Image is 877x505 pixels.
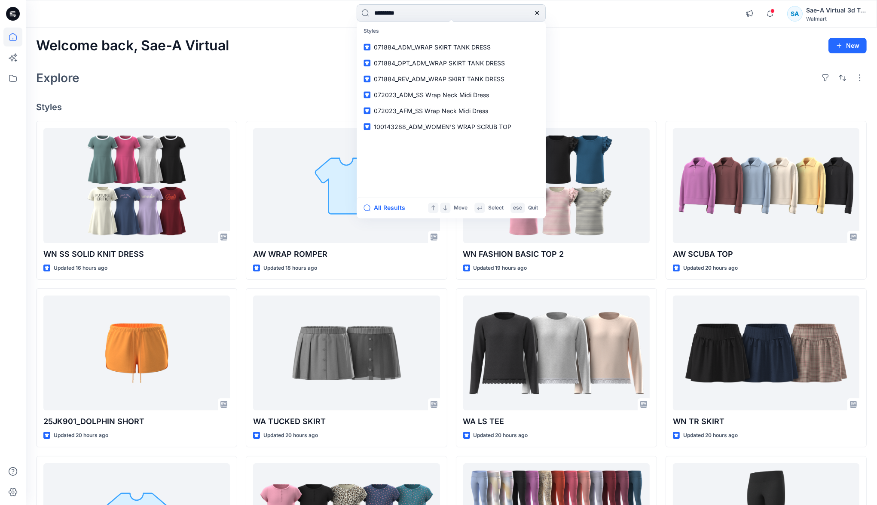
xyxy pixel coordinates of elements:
p: Updated 18 hours ago [263,264,317,273]
a: 071884_OPT_ADM_WRAP SKIRT TANK DRESS [358,55,544,71]
p: AW SCUBA TOP [673,248,859,260]
div: Sae-A Virtual 3d Team [806,5,866,15]
p: esc [513,203,522,212]
div: Walmart [806,15,866,22]
p: WN FASHION BASIC TOP 2 [463,248,650,260]
p: Updated 20 hours ago [263,431,318,440]
button: All Results [364,203,411,213]
a: WA LS TEE [463,296,650,410]
p: 25JK901_DOLPHIN SHORT [43,416,230,428]
button: New [828,38,867,53]
p: Updated 19 hours ago [474,264,527,273]
h4: Styles [36,102,867,112]
p: Styles [358,23,544,39]
a: 072023_AFM_SS Wrap Neck Midi Dress [358,103,544,119]
p: Quit [528,203,538,212]
a: 100143288_ADM_WOMEN’S WRAP SCRUB TOP [358,119,544,135]
span: 072023_AFM_SS Wrap Neck Midi Dress [374,107,488,114]
a: AW WRAP ROMPER [253,128,440,243]
p: Updated 20 hours ago [54,431,108,440]
a: 071884_ADM_WRAP SKIRT TANK DRESS [358,39,544,55]
p: Updated 20 hours ago [474,431,528,440]
a: WN FASHION BASIC TOP 2 [463,128,650,243]
p: WN TR SKIRT [673,416,859,428]
span: 071884_OPT_ADM_WRAP SKIRT TANK DRESS [374,59,505,67]
a: 072023_ADM_SS Wrap Neck Midi Dress [358,87,544,103]
p: Select [488,203,504,212]
span: 071884_ADM_WRAP SKIRT TANK DRESS [374,43,491,51]
span: 100143288_ADM_WOMEN’S WRAP SCRUB TOP [374,123,511,130]
a: WN SS SOLID KNIT DRESS [43,128,230,243]
h2: Explore [36,71,79,85]
span: 072023_ADM_SS Wrap Neck Midi Dress [374,91,489,99]
span: 071884_REV_ADM_WRAP SKIRT TANK DRESS [374,75,504,83]
p: Move [454,203,468,212]
p: AW WRAP ROMPER [253,248,440,260]
p: WN SS SOLID KNIT DRESS [43,248,230,260]
a: WA TUCKED SKIRT [253,296,440,410]
a: WN TR SKIRT [673,296,859,410]
a: 071884_REV_ADM_WRAP SKIRT TANK DRESS [358,71,544,87]
p: Updated 20 hours ago [683,431,738,440]
p: Updated 20 hours ago [683,264,738,273]
p: WA TUCKED SKIRT [253,416,440,428]
a: 25JK901_DOLPHIN SHORT [43,296,230,410]
p: WA LS TEE [463,416,650,428]
p: Updated 16 hours ago [54,264,107,273]
a: AW SCUBA TOP [673,128,859,243]
div: SA [787,6,803,22]
h2: Welcome back, Sae-A Virtual [36,38,229,54]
